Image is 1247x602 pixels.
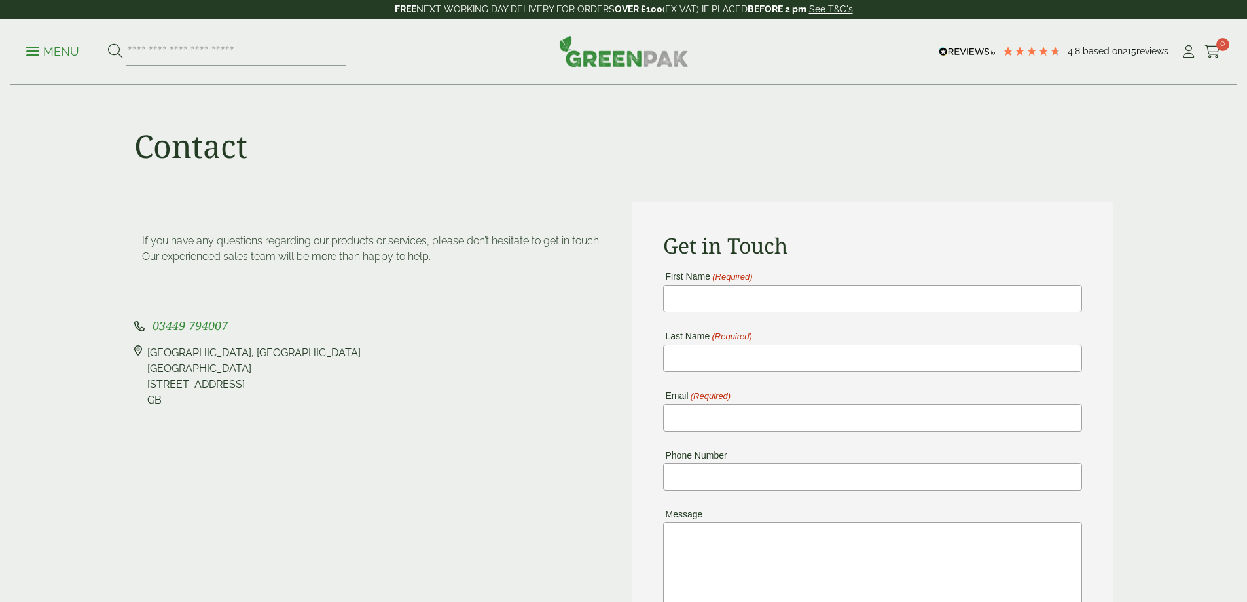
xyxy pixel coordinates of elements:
[663,510,703,519] label: Message
[1136,46,1168,56] span: reviews
[689,392,731,401] span: (Required)
[1204,45,1221,58] i: Cart
[153,318,228,333] span: 03449 794007
[142,233,608,265] p: If you have any questions regarding our products or services, please don’t hesitate to get in tou...
[663,233,1082,258] h2: Get in Touch
[663,331,752,341] label: Last Name
[147,345,361,408] div: [GEOGRAPHIC_DATA], [GEOGRAPHIC_DATA] [GEOGRAPHIC_DATA] [STREET_ADDRESS] GB
[1216,38,1229,51] span: 0
[153,320,228,333] a: 03449 794007
[134,127,247,165] h1: Contact
[1180,45,1197,58] i: My Account
[559,35,689,67] img: GreenPak Supplies
[1123,46,1136,56] span: 215
[26,44,79,60] p: Menu
[395,4,416,14] strong: FREE
[939,47,996,56] img: REVIEWS.io
[1204,42,1221,62] a: 0
[26,44,79,57] a: Menu
[663,272,753,282] label: First Name
[663,391,731,401] label: Email
[663,451,727,460] label: Phone Number
[809,4,853,14] a: See T&C's
[615,4,662,14] strong: OVER £100
[1068,46,1083,56] span: 4.8
[711,332,752,341] span: (Required)
[712,273,753,282] span: (Required)
[1083,46,1123,56] span: Based on
[1002,45,1061,57] div: 4.79 Stars
[748,4,806,14] strong: BEFORE 2 pm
